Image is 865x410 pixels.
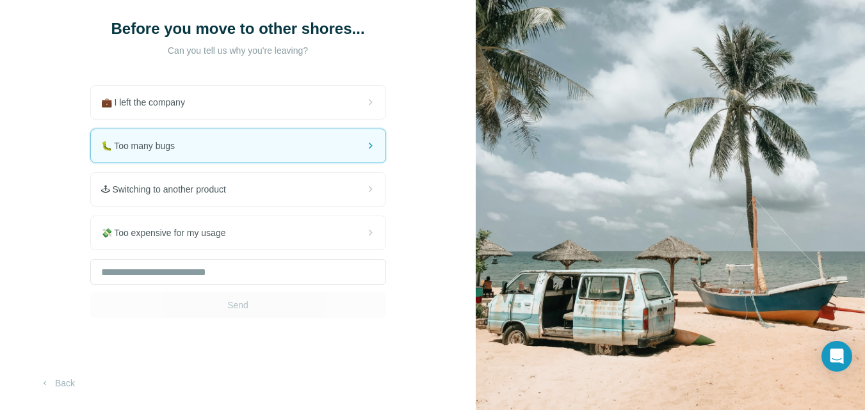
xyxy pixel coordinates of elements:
[31,372,84,395] button: Back
[101,226,236,239] span: 💸 Too expensive for my usage
[110,19,366,39] h1: Before you move to other shores...
[821,341,852,372] div: Open Intercom Messenger
[110,44,366,57] p: Can you tell us why you're leaving?
[101,139,186,152] span: 🐛 Too many bugs
[101,183,236,196] span: 🕹 Switching to another product
[101,96,195,109] span: 💼 I left the company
